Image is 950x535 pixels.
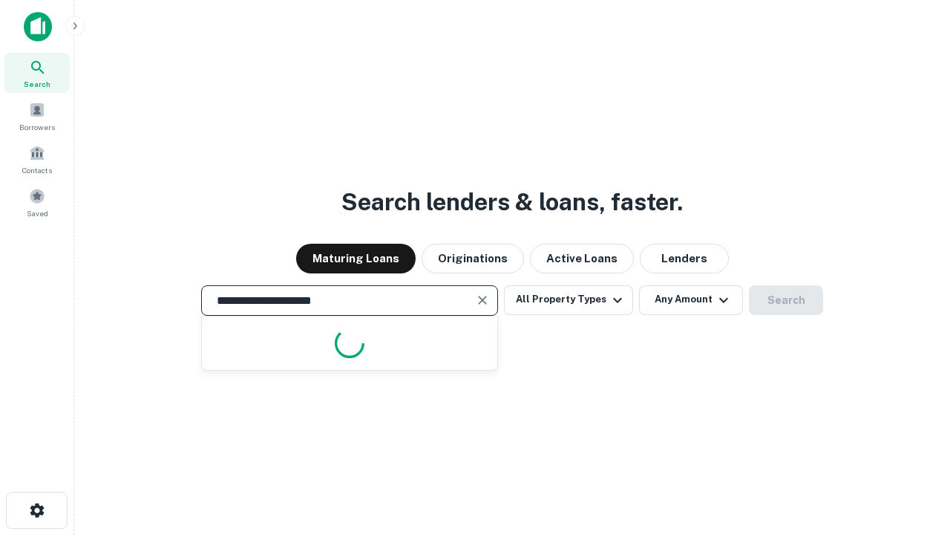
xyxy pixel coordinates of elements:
[639,285,743,315] button: Any Amount
[296,244,416,273] button: Maturing Loans
[24,12,52,42] img: capitalize-icon.png
[22,164,52,176] span: Contacts
[341,184,683,220] h3: Search lenders & loans, faster.
[422,244,524,273] button: Originations
[24,78,50,90] span: Search
[19,121,55,133] span: Borrowers
[4,182,70,222] a: Saved
[876,416,950,487] iframe: Chat Widget
[640,244,729,273] button: Lenders
[472,290,493,311] button: Clear
[4,96,70,136] a: Borrowers
[4,53,70,93] a: Search
[504,285,633,315] button: All Property Types
[4,139,70,179] a: Contacts
[27,207,48,219] span: Saved
[530,244,634,273] button: Active Loans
